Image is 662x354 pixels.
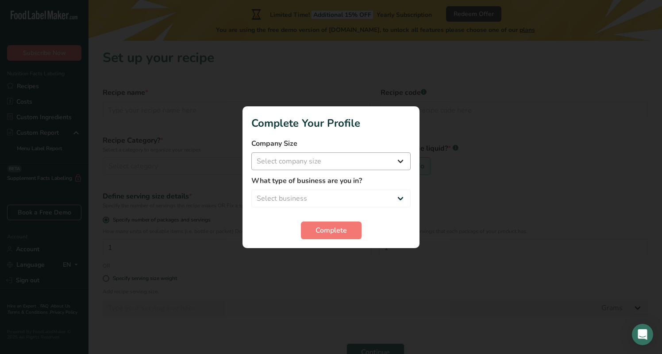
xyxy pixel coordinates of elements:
[301,222,362,239] button: Complete
[632,324,653,345] div: Open Intercom Messenger
[251,175,411,186] label: What type of business are you in?
[316,225,347,236] span: Complete
[251,138,411,149] label: Company Size
[251,115,411,131] h1: Complete Your Profile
